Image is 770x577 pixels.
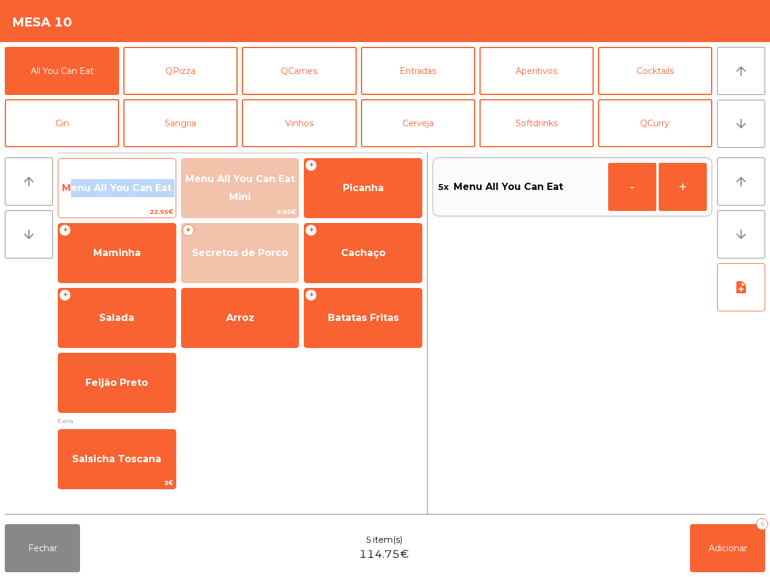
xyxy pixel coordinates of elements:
button: arrow_downward [5,210,53,258]
i: arrow_downward [734,117,748,131]
span: 3€ [58,477,176,489]
span: + [305,289,317,301]
span: Adicionar [709,543,747,554]
button: Aperitivos [479,47,594,95]
span: + [182,224,194,236]
i: note_add [734,280,748,295]
span: item(s) [373,534,402,546]
span: Batatas Fritas [328,312,399,323]
button: Adicionar5 [690,524,765,572]
span: Cachaço [341,247,386,258]
span: + [59,224,71,236]
button: Softdrinks [479,99,594,147]
span: 114.75€ [359,546,409,563]
i: arrow_downward [22,227,36,242]
span: Menu All You Can Eat [454,178,563,196]
i: arrow_downward [734,227,748,242]
button: Cerveja [361,99,475,147]
span: Menu All You Can Eat Mini [185,173,295,203]
button: Entradas [361,47,475,95]
span: Arroz [226,312,254,323]
i: arrow_upward [734,174,748,189]
button: QPizza [123,47,238,95]
button: + [659,163,707,211]
span: Extra [58,415,422,427]
button: Vinhos [242,99,356,147]
span: + [305,159,317,171]
span: + [59,289,71,301]
span: 5x [438,178,449,196]
button: arrow_downward [717,210,765,258]
span: Picanha [343,182,384,194]
span: Salada [99,312,134,323]
span: Feijão Preto [85,377,148,388]
span: 5 [366,534,372,546]
span: Salsicha Toscana [72,453,161,465]
span: Secretos de Porco [192,247,288,258]
i: arrow_upward [734,64,748,78]
div: 5 [756,518,768,530]
span: Maminha [93,247,141,258]
button: QCarnes [242,47,356,95]
button: arrow_upward [717,47,765,95]
button: note_add [717,263,765,311]
button: arrow_upward [5,157,53,206]
button: arrow_upward [717,157,765,206]
button: arrow_downward [717,100,765,148]
span: + [305,224,317,236]
button: QCurry [598,99,712,147]
button: Cocktails [598,47,712,95]
span: Menu All You Can Eat [62,182,171,194]
button: Fechar [5,524,80,572]
button: Sangria [123,99,238,147]
button: Gin [5,99,119,147]
span: 22.95€ [58,206,176,218]
span: 9.95€ [182,206,299,218]
button: - [608,163,656,211]
h4: Mesa 10 [12,13,72,31]
button: All You Can Eat [5,47,119,95]
i: arrow_upward [22,174,36,189]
